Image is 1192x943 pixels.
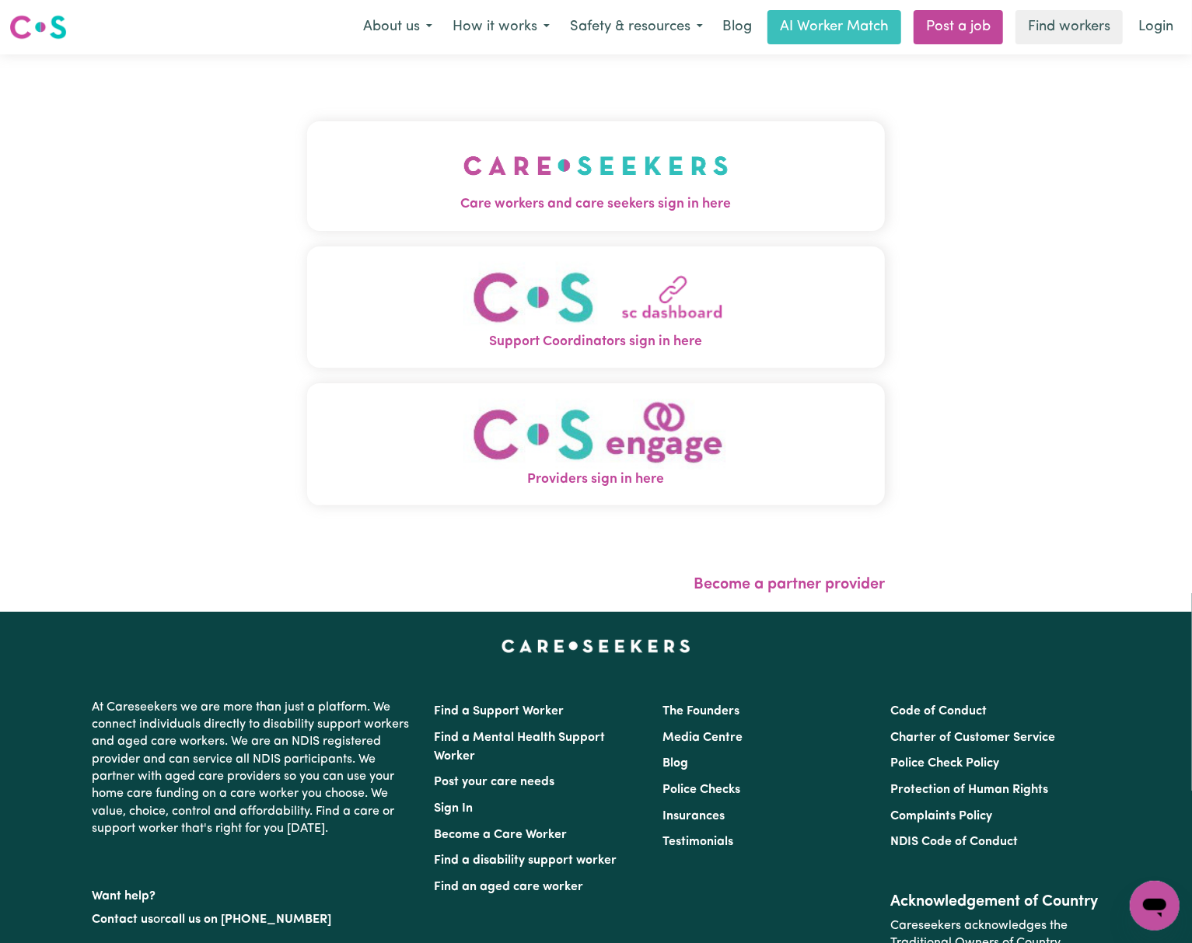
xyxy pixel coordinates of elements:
[307,332,885,352] span: Support Coordinators sign in here
[890,892,1099,911] h2: Acknowledgement of Country
[353,11,442,44] button: About us
[435,829,568,841] a: Become a Care Worker
[662,732,743,744] a: Media Centre
[93,882,416,905] p: Want help?
[502,640,690,652] a: Careseekers home page
[890,732,1055,744] a: Charter of Customer Service
[890,810,992,823] a: Complaints Policy
[662,784,740,796] a: Police Checks
[560,11,713,44] button: Safety & resources
[93,693,416,844] p: At Careseekers we are more than just a platform. We connect individuals directly to disability su...
[1129,10,1183,44] a: Login
[435,854,617,867] a: Find a disability support worker
[435,802,474,815] a: Sign In
[307,246,885,368] button: Support Coordinators sign in here
[662,836,733,848] a: Testimonials
[93,905,416,934] p: or
[890,705,987,718] a: Code of Conduct
[890,836,1018,848] a: NDIS Code of Conduct
[93,913,154,926] a: Contact us
[9,13,67,41] img: Careseekers logo
[435,881,584,893] a: Find an aged care worker
[662,757,688,770] a: Blog
[662,705,739,718] a: The Founders
[307,121,885,230] button: Care workers and care seekers sign in here
[442,11,560,44] button: How it works
[1015,10,1123,44] a: Find workers
[307,194,885,215] span: Care workers and care seekers sign in here
[713,10,761,44] a: Blog
[767,10,901,44] a: AI Worker Match
[435,705,565,718] a: Find a Support Worker
[435,776,555,788] a: Post your care needs
[307,383,885,505] button: Providers sign in here
[914,10,1003,44] a: Post a job
[890,784,1048,796] a: Protection of Human Rights
[166,913,332,926] a: call us on [PHONE_NUMBER]
[890,757,999,770] a: Police Check Policy
[435,732,606,763] a: Find a Mental Health Support Worker
[307,470,885,490] span: Providers sign in here
[1130,881,1180,931] iframe: Button to launch messaging window
[662,810,725,823] a: Insurances
[694,577,885,592] a: Become a partner provider
[9,9,67,45] a: Careseekers logo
